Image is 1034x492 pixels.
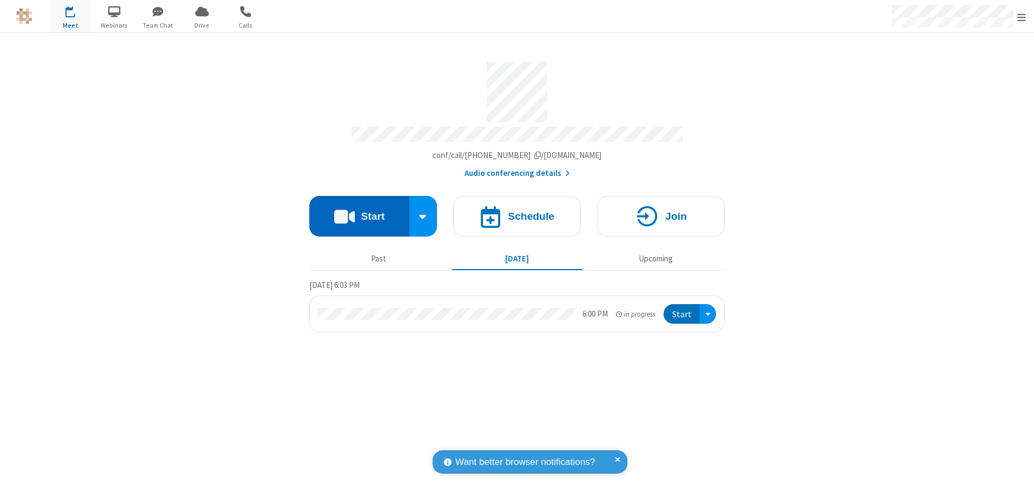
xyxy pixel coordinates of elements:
[361,211,385,221] h4: Start
[309,196,409,237] button: Start
[665,211,687,221] h4: Join
[309,280,360,290] span: [DATE] 6:03 PM
[465,167,570,180] button: Audio conferencing details
[314,248,444,269] button: Past
[508,211,554,221] h4: Schedule
[700,304,716,324] div: Open menu
[582,308,608,320] div: 6:00 PM
[309,54,725,180] section: Account details
[591,248,721,269] button: Upcoming
[182,21,222,30] span: Drive
[409,196,438,237] div: Start conference options
[433,150,602,160] span: Copy my meeting room link
[73,6,80,14] div: 1
[138,21,178,30] span: Team Chat
[94,21,135,30] span: Webinars
[455,455,595,469] span: Want better browser notifications?
[50,21,91,30] span: Meet
[597,196,725,237] button: Join
[452,248,582,269] button: [DATE]
[226,21,266,30] span: Calls
[616,309,655,319] em: in progress
[664,304,700,324] button: Start
[433,149,602,162] button: Copy my meeting room linkCopy my meeting room link
[453,196,581,237] button: Schedule
[309,279,725,333] section: Today's Meetings
[16,8,32,24] img: QA Selenium DO NOT DELETE OR CHANGE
